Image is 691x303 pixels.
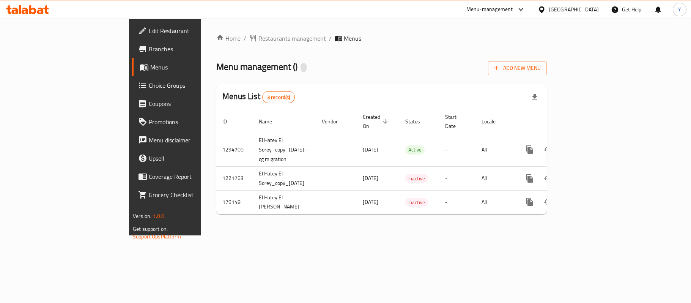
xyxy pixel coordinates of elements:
td: El Hatey El [PERSON_NAME] [253,190,316,214]
li: / [329,34,332,43]
span: Restaurants management [258,34,326,43]
span: Name [259,117,282,126]
li: / [244,34,246,43]
span: Coverage Report [149,172,238,181]
span: Inactive [405,174,428,183]
span: Choice Groups [149,81,238,90]
span: Y [678,5,681,14]
span: Menu disclaimer [149,136,238,145]
a: Choice Groups [132,76,244,95]
span: Inactive [405,198,428,207]
span: [DATE] [363,145,378,155]
table: enhanced table [216,110,600,215]
span: Get support on: [133,224,168,234]
a: Support.OpsPlatform [133,232,181,241]
a: Coverage Report [132,167,244,186]
a: Branches [132,40,244,58]
a: Menu disclaimer [132,131,244,149]
div: Total records count [262,91,295,103]
span: Menu management ( ) [216,58,297,75]
span: ID [222,117,237,126]
span: Locale [482,117,505,126]
span: [DATE] [363,173,378,183]
span: Coupons [149,99,238,108]
span: Vendor [322,117,348,126]
span: Created On [363,112,390,131]
span: 1.0.0 [153,211,164,221]
td: - [439,166,475,190]
td: All [475,133,515,166]
a: Menus [132,58,244,76]
button: more [521,169,539,188]
a: Upsell [132,149,244,167]
span: Grocery Checklist [149,190,238,199]
span: Status [405,117,430,126]
td: - [439,133,475,166]
td: El Hatey El Sorey_copy_[DATE] [253,166,316,190]
div: Export file [526,88,544,106]
span: Add New Menu [494,63,541,73]
span: Menus [150,63,238,72]
td: - [439,190,475,214]
h2: Menus List [222,91,295,103]
span: Version: [133,211,151,221]
a: Edit Restaurant [132,22,244,40]
span: Edit Restaurant [149,26,238,35]
button: more [521,193,539,211]
a: Grocery Checklist [132,186,244,204]
a: Promotions [132,113,244,131]
nav: breadcrumb [216,34,547,43]
button: Change Status [539,193,557,211]
td: El Hatey El Sorey_copy_[DATE]-cg migration [253,133,316,166]
th: Actions [515,110,600,133]
span: 3 record(s) [263,94,295,101]
span: Branches [149,44,238,54]
span: Active [405,145,425,154]
button: more [521,140,539,159]
span: Menus [344,34,361,43]
div: Menu-management [466,5,513,14]
td: All [475,190,515,214]
span: Promotions [149,117,238,126]
td: All [475,166,515,190]
button: Change Status [539,169,557,188]
a: Restaurants management [249,34,326,43]
button: Change Status [539,140,557,159]
span: Upsell [149,154,238,163]
span: Start Date [445,112,466,131]
button: Add New Menu [488,61,547,75]
a: Coupons [132,95,244,113]
div: [GEOGRAPHIC_DATA] [549,5,599,14]
span: [DATE] [363,197,378,207]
